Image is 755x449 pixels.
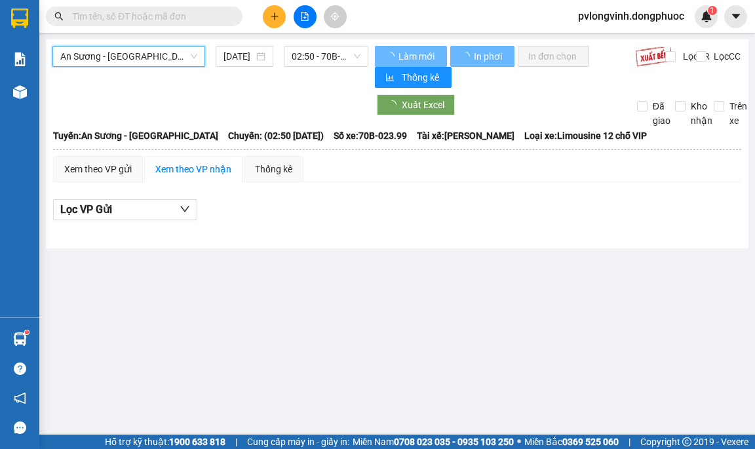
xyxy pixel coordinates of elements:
[710,6,714,15] span: 1
[330,12,339,21] span: aim
[730,10,742,22] span: caret-down
[155,162,231,176] div: Xem theo VP nhận
[223,49,254,64] input: 12/09/2025
[14,392,26,404] span: notification
[385,52,397,61] span: loading
[25,330,29,334] sup: 1
[255,162,292,176] div: Thống kê
[14,421,26,434] span: message
[394,437,514,447] strong: 0708 023 035 - 0935 103 250
[60,47,197,66] span: An Sương - Châu Thành
[228,128,324,143] span: Chuyến: (02:50 [DATE])
[334,128,407,143] span: Số xe: 70B-023.99
[524,435,619,449] span: Miền Bắc
[169,437,225,447] strong: 1900 633 818
[708,6,717,15] sup: 1
[54,12,64,21] span: search
[417,128,514,143] span: Tài xế: [PERSON_NAME]
[53,130,218,141] b: Tuyến: An Sương - [GEOGRAPHIC_DATA]
[300,12,309,21] span: file-add
[724,5,747,28] button: caret-down
[14,362,26,375] span: question-circle
[375,67,452,88] button: bar-chartThống kê
[235,435,237,449] span: |
[292,47,360,66] span: 02:50 - 70B-023.99
[629,435,630,449] span: |
[294,5,317,28] button: file-add
[13,332,27,346] img: warehouse-icon
[568,8,695,24] span: pvlongvinh.dongphuoc
[402,70,441,85] span: Thống kê
[105,435,225,449] span: Hỗ trợ kỹ thuật:
[701,10,712,22] img: icon-new-feature
[518,46,589,67] button: In đơn chọn
[682,437,691,446] span: copyright
[72,9,227,24] input: Tìm tên, số ĐT hoặc mã đơn
[635,46,672,67] img: 9k=
[562,437,619,447] strong: 0369 525 060
[353,435,514,449] span: Miền Nam
[263,5,286,28] button: plus
[13,52,27,66] img: solution-icon
[375,46,447,67] button: Làm mới
[678,49,712,64] span: Lọc CR
[686,99,718,128] span: Kho nhận
[53,199,197,220] button: Lọc VP Gửi
[461,52,472,61] span: loading
[724,99,752,128] span: Trên xe
[450,46,514,67] button: In phơi
[474,49,504,64] span: In phơi
[648,99,676,128] span: Đã giao
[13,85,27,99] img: warehouse-icon
[270,12,279,21] span: plus
[180,204,190,214] span: down
[64,162,132,176] div: Xem theo VP gửi
[517,439,521,444] span: ⚪️
[11,9,28,28] img: logo-vxr
[398,49,436,64] span: Làm mới
[377,94,455,115] button: Xuất Excel
[524,128,647,143] span: Loại xe: Limousine 12 chỗ VIP
[385,73,397,83] span: bar-chart
[708,49,743,64] span: Lọc CC
[247,435,349,449] span: Cung cấp máy in - giấy in:
[60,201,112,218] span: Lọc VP Gửi
[324,5,347,28] button: aim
